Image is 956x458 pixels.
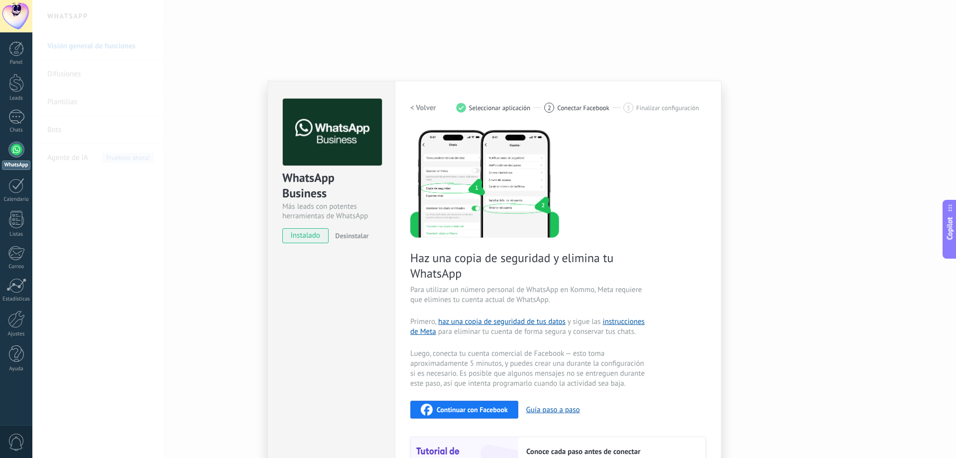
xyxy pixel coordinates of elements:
[2,331,31,337] div: Ajustes
[526,405,580,415] button: Guía paso a paso
[410,103,436,113] h2: < Volver
[2,366,31,372] div: Ayuda
[2,264,31,270] div: Correo
[2,160,30,170] div: WhatsApp
[2,59,31,66] div: Panel
[410,401,518,419] button: Continuar con Facebook
[557,104,609,112] span: Conectar Facebook
[283,228,328,243] span: instalado
[437,406,508,413] span: Continuar con Facebook
[410,285,647,305] span: Para utilizar un número personal de WhatsApp en Kommo, Meta requiere que elimines tu cuenta actua...
[410,349,647,389] span: Luego, conecta tu cuenta comercial de Facebook — esto toma aproximadamente 5 minutos, y puedes cr...
[410,317,645,336] a: instrucciones de Meta
[410,99,436,117] button: < Volver
[2,196,31,203] div: Calendario
[331,228,368,243] button: Desinstalar
[548,104,551,112] span: 2
[283,99,382,166] img: logo_main.png
[2,95,31,102] div: Leads
[410,129,559,238] img: delete personal phone
[945,217,955,240] span: Copilot
[526,447,696,457] h2: Conoce cada paso antes de conectar
[626,104,630,112] span: 3
[410,317,647,337] span: Primero, y sigue las para eliminar tu cuenta de forma segura y conservar tus chats.
[282,170,380,202] div: WhatsApp Business
[2,296,31,303] div: Estadísticas
[636,104,699,112] span: Finalizar configuración
[469,104,531,112] span: Seleccionar aplicación
[410,250,647,281] span: Haz una copia de seguridad y elimina tu WhatsApp
[2,127,31,134] div: Chats
[2,231,31,238] div: Listas
[438,317,566,326] a: haz una copia de seguridad de tus datos
[282,202,380,221] div: Más leads con potentes herramientas de WhatsApp
[335,231,368,240] span: Desinstalar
